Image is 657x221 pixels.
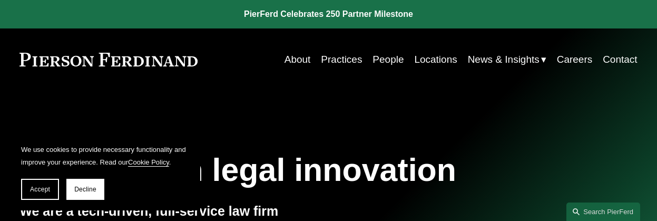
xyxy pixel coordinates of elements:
span: Decline [74,186,96,193]
button: Accept [21,179,59,200]
a: Contact [603,50,637,70]
a: Careers [557,50,593,70]
a: Search this site [566,203,640,221]
a: Cookie Policy [128,158,169,166]
h1: Founded on legal innovation [19,152,534,189]
span: News & Insights [468,51,540,69]
a: People [372,50,404,70]
a: Locations [414,50,457,70]
a: Practices [321,50,362,70]
a: About [285,50,311,70]
button: Decline [66,179,104,200]
p: We use cookies to provide necessary functionality and improve your experience. Read our . [21,143,190,168]
span: Accept [30,186,50,193]
a: folder dropdown [468,50,546,70]
section: Cookie banner [11,133,200,210]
